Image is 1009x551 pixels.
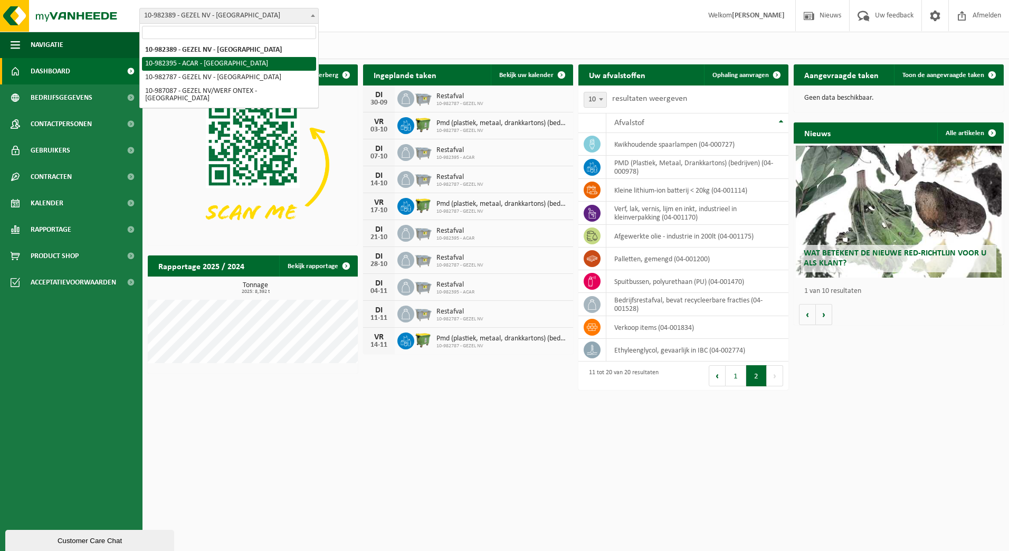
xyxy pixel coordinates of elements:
[436,281,474,289] span: Restafval
[368,225,389,234] div: DI
[606,248,788,270] td: palletten, gemengd (04-001200)
[31,58,70,84] span: Dashboard
[368,198,389,207] div: VR
[804,94,993,102] p: Geen data beschikbaar.
[368,306,389,315] div: DI
[436,182,483,188] span: 10-982787 - GEZEL NV
[368,279,389,288] div: DI
[414,89,432,107] img: WB-2500-GAL-GY-01
[140,8,318,23] span: 10-982389 - GEZEL NV - BUGGENHOUT
[816,304,832,325] button: Volgende
[279,255,357,277] a: Bekijk rapportage
[746,365,767,386] button: 2
[436,146,474,155] span: Restafval
[584,92,607,108] span: 10
[436,128,568,134] span: 10-982787 - GEZEL NV
[606,156,788,179] td: PMD (Plastiek, Metaal, Drankkartons) (bedrijven) (04-000978)
[436,289,474,296] span: 10-982395 - ACAR
[436,308,483,316] span: Restafval
[704,64,787,85] a: Ophaling aanvragen
[499,72,554,79] span: Bekijk uw kalender
[142,57,316,71] li: 10-982395 - ACAR - [GEOGRAPHIC_DATA]
[436,227,474,235] span: Restafval
[31,32,63,58] span: Navigatie
[368,207,389,214] div: 17-10
[436,155,474,161] span: 10-982395 - ACAR
[614,119,644,127] span: Afvalstof
[606,202,788,225] td: verf, lak, vernis, lijm en inkt, industrieel in kleinverpakking (04-001170)
[584,92,606,107] span: 10
[31,137,70,164] span: Gebruikers
[414,277,432,295] img: WB-2500-GAL-GY-01
[315,72,338,79] span: Verberg
[794,64,889,85] h2: Aangevraagde taken
[436,335,568,343] span: Pmd (plastiek, metaal, drankkartons) (bedrijven)
[368,315,389,322] div: 11-11
[368,288,389,295] div: 04-11
[584,364,659,387] div: 11 tot 20 van 20 resultaten
[796,146,1002,278] a: Wat betekent de nieuwe RED-richtlijn voor u als klant?
[436,262,483,269] span: 10-982787 - GEZEL NV
[414,116,432,134] img: WB-1100-HPE-GN-50
[612,94,687,103] label: resultaten weergeven
[368,126,389,134] div: 03-10
[436,101,483,107] span: 10-982787 - GEZEL NV
[436,254,483,262] span: Restafval
[436,92,483,101] span: Restafval
[31,84,92,111] span: Bedrijfsgegevens
[414,331,432,349] img: WB-1100-HPE-GN-50
[436,235,474,242] span: 10-982395 - ACAR
[732,12,785,20] strong: [PERSON_NAME]
[436,343,568,349] span: 10-982787 - GEZEL NV
[606,133,788,156] td: kwikhoudende spaarlampen (04-000727)
[794,122,841,143] h2: Nieuws
[368,118,389,126] div: VR
[436,200,568,208] span: Pmd (plastiek, metaal, drankkartons) (bedrijven)
[31,111,92,137] span: Contactpersonen
[606,316,788,339] td: verkoop items (04-001834)
[368,145,389,153] div: DI
[414,223,432,241] img: WB-2500-GAL-GY-01
[436,208,568,215] span: 10-982787 - GEZEL NV
[414,142,432,160] img: WB-2500-GAL-GY-01
[368,261,389,268] div: 28-10
[436,173,483,182] span: Restafval
[902,72,984,79] span: Toon de aangevraagde taken
[5,528,176,551] iframe: chat widget
[606,225,788,248] td: afgewerkte olie - industrie in 200lt (04-001175)
[31,216,71,243] span: Rapportage
[148,255,255,276] h2: Rapportage 2025 / 2024
[368,153,389,160] div: 07-10
[578,64,656,85] h2: Uw afvalstoffen
[368,91,389,99] div: DI
[368,99,389,107] div: 30-09
[368,172,389,180] div: DI
[368,333,389,341] div: VR
[142,84,316,106] li: 10-987087 - GEZEL NV/WERF ONTEX - [GEOGRAPHIC_DATA]
[363,64,447,85] h2: Ingeplande taken
[436,119,568,128] span: Pmd (plastiek, metaal, drankkartons) (bedrijven)
[606,339,788,362] td: Ethyleenglycol, gevaarlijk in IBC (04-002774)
[804,288,998,295] p: 1 van 10 resultaten
[368,341,389,349] div: 14-11
[491,64,572,85] a: Bekijk uw kalender
[767,365,783,386] button: Next
[712,72,769,79] span: Ophaling aanvragen
[31,190,63,216] span: Kalender
[606,179,788,202] td: kleine lithium-ion batterij < 20kg (04-001114)
[606,293,788,316] td: bedrijfsrestafval, bevat recycleerbare fracties (04-001528)
[139,8,319,24] span: 10-982389 - GEZEL NV - BUGGENHOUT
[894,64,1003,85] a: Toon de aangevraagde taken
[31,269,116,296] span: Acceptatievoorwaarden
[726,365,746,386] button: 1
[31,243,79,269] span: Product Shop
[414,169,432,187] img: WB-2500-GAL-GY-01
[153,289,358,294] span: 2025: 8,392 t
[709,365,726,386] button: Previous
[436,316,483,322] span: 10-982787 - GEZEL NV
[804,249,986,268] span: Wat betekent de nieuwe RED-richtlijn voor u als klant?
[368,252,389,261] div: DI
[799,304,816,325] button: Vorige
[368,180,389,187] div: 14-10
